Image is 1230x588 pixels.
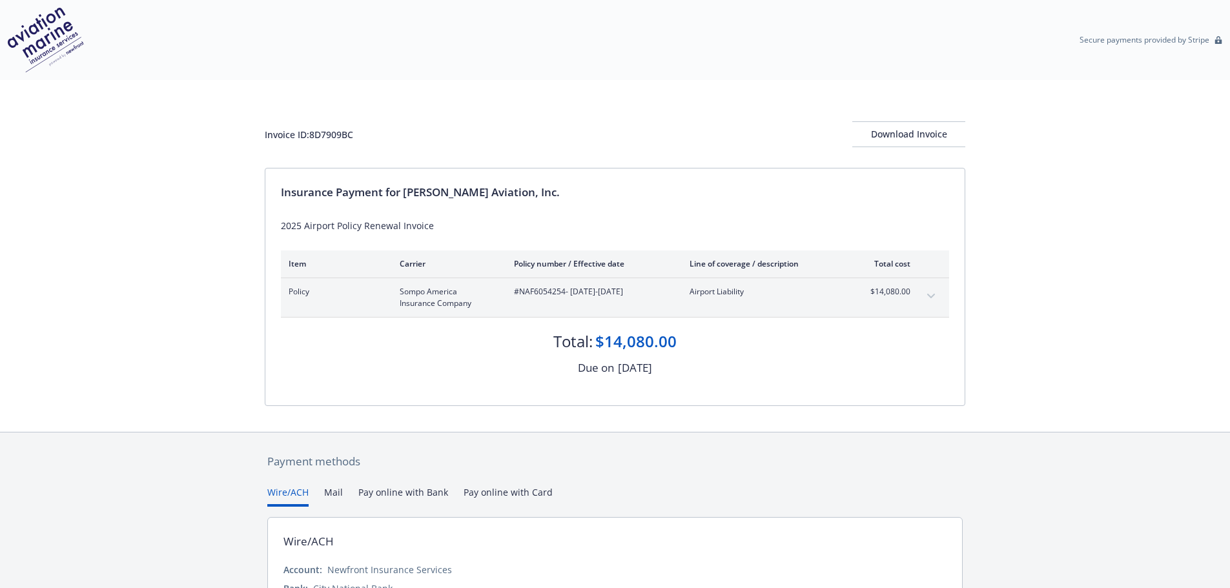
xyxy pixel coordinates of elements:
[514,258,669,269] div: Policy number / Effective date
[281,278,949,317] div: PolicySompo America Insurance Company#NAF6054254- [DATE]-[DATE]Airport Liability$14,080.00expand ...
[327,563,452,576] div: Newfront Insurance Services
[862,286,910,298] span: $14,080.00
[400,258,493,269] div: Carrier
[690,286,841,298] span: Airport Liability
[464,485,553,507] button: Pay online with Card
[595,330,677,352] div: $14,080.00
[852,122,965,147] div: Download Invoice
[618,360,652,376] div: [DATE]
[690,258,841,269] div: Line of coverage / description
[289,286,379,298] span: Policy
[283,533,334,550] div: Wire/ACH
[400,286,493,309] span: Sompo America Insurance Company
[862,258,910,269] div: Total cost
[578,360,614,376] div: Due on
[514,286,669,298] span: #NAF6054254 - [DATE]-[DATE]
[281,219,949,232] div: 2025 Airport Policy Renewal Invoice
[289,258,379,269] div: Item
[852,121,965,147] button: Download Invoice
[553,330,593,352] div: Total:
[265,128,353,141] div: Invoice ID: 8D7909BC
[267,485,309,507] button: Wire/ACH
[267,453,963,470] div: Payment methods
[281,184,949,201] div: Insurance Payment for [PERSON_NAME] Aviation, Inc.
[358,485,448,507] button: Pay online with Bank
[1080,34,1209,45] p: Secure payments provided by Stripe
[921,286,941,307] button: expand content
[283,563,322,576] div: Account:
[324,485,343,507] button: Mail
